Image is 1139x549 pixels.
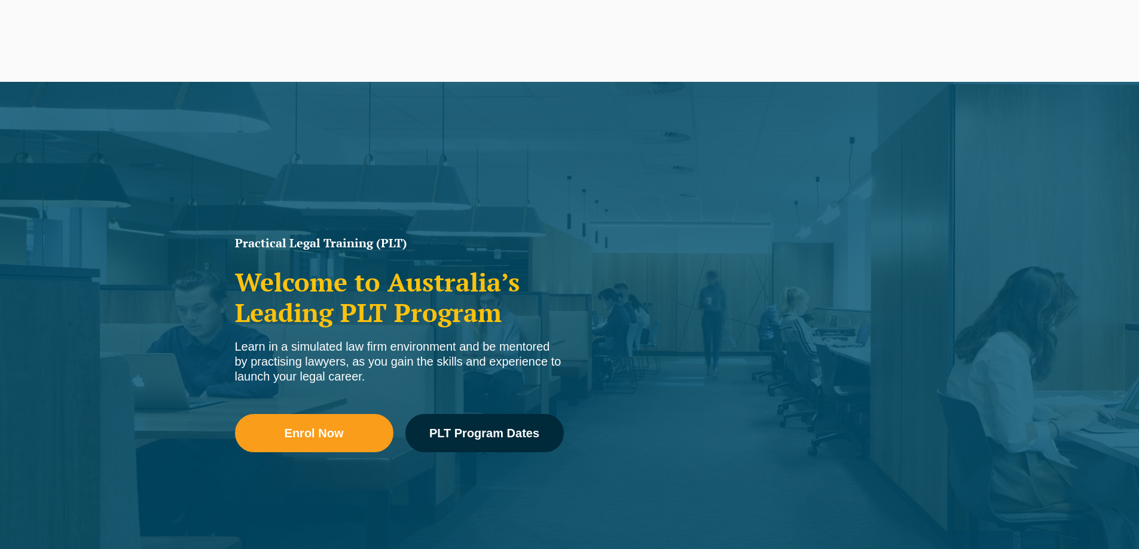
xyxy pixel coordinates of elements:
div: Learn in a simulated law firm environment and be mentored by practising lawyers, as you gain the ... [235,339,564,384]
a: Enrol Now [235,414,393,452]
a: PLT Program Dates [405,414,564,452]
h2: Welcome to Australia’s Leading PLT Program [235,267,564,327]
h1: Practical Legal Training (PLT) [235,237,564,249]
span: PLT Program Dates [429,427,539,439]
span: Enrol Now [285,427,344,439]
